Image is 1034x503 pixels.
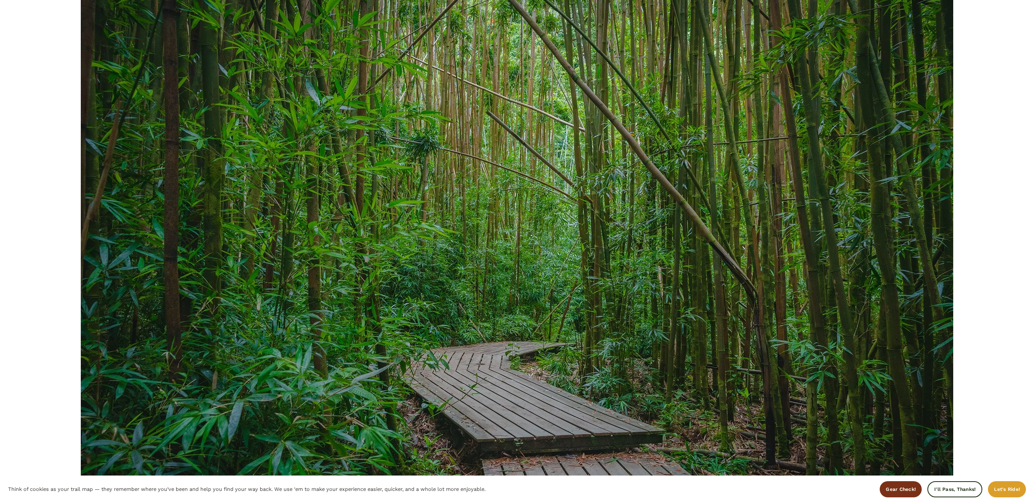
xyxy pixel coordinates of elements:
[934,486,975,492] span: I'll Pass, Thanks!
[994,486,1020,492] span: Let's Ride!
[886,486,916,492] span: Gear Check!
[988,481,1026,497] button: Let's Ride!
[8,484,485,494] p: Think of cookies as your trail map — they remember where you’ve been and help you find your way b...
[880,481,922,497] button: Gear Check!
[927,481,982,497] button: I'll Pass, Thanks!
